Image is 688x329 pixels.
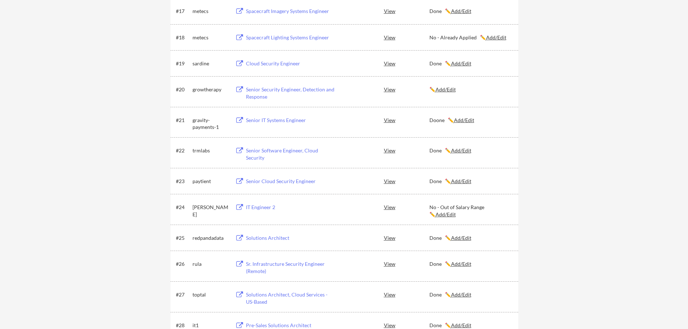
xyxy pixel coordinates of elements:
div: View [384,257,429,270]
div: #23 [176,178,190,185]
div: Done ✏️ [429,322,512,329]
div: Solutions Architect [246,234,336,242]
u: Add/Edit [436,86,456,92]
div: Spacecraft Imagery Systems Engineer [246,8,336,15]
div: it1 [192,322,229,329]
div: View [384,83,429,96]
div: IT Engineer 2 [246,204,336,211]
div: redpandadata [192,234,229,242]
div: Done ✏️ [429,60,512,67]
div: rula [192,260,229,268]
u: Add/Edit [451,235,471,241]
div: #26 [176,260,190,268]
u: Add/Edit [451,322,471,328]
div: View [384,200,429,213]
div: growtherapy [192,86,229,93]
div: ✏️ [429,86,512,93]
u: Add/Edit [486,34,506,40]
div: toptal [192,291,229,298]
div: Sr. Infrastructure Security Engineer (Remote) [246,260,336,274]
div: Senior Cloud Security Engineer [246,178,336,185]
u: Add/Edit [451,60,471,66]
div: #20 [176,86,190,93]
div: paytient [192,178,229,185]
u: Add/Edit [451,261,471,267]
div: Done ✏️ [429,260,512,268]
div: metecs [192,8,229,15]
div: #17 [176,8,190,15]
div: Done ✏️ [429,234,512,242]
div: View [384,231,429,244]
div: Done ✏️ [429,178,512,185]
div: #21 [176,117,190,124]
div: Done ✏️ [429,291,512,298]
div: View [384,288,429,301]
div: [PERSON_NAME] [192,204,229,218]
div: View [384,4,429,17]
div: Pre-Sales Solutions Architect [246,322,336,329]
div: #24 [176,204,190,211]
div: View [384,113,429,126]
div: #19 [176,60,190,67]
div: View [384,57,429,70]
div: gravity-payments-1 [192,117,229,131]
div: No - Already Applied ✏️ [429,34,512,41]
u: Add/Edit [451,147,471,153]
div: Senior Software Engineer, Cloud Security [246,147,336,161]
div: trmlabs [192,147,229,154]
div: #18 [176,34,190,41]
div: Doone ✏️ [429,117,512,124]
div: #22 [176,147,190,154]
u: Add/Edit [451,8,471,14]
div: View [384,174,429,187]
div: Spacecraft Lighting Systems Engineer [246,34,336,41]
div: #28 [176,322,190,329]
u: Add/Edit [454,117,474,123]
div: Solutions Architect, Cloud Services - US-Based [246,291,336,305]
div: Senior Security Engineer, Detection and Response [246,86,336,100]
div: sardine [192,60,229,67]
div: Done ✏️ [429,147,512,154]
div: Done ✏️ [429,8,512,15]
div: #27 [176,291,190,298]
div: Cloud Security Engineer [246,60,336,67]
u: Add/Edit [436,211,456,217]
div: metecs [192,34,229,41]
u: Add/Edit [451,291,471,298]
div: #25 [176,234,190,242]
u: Add/Edit [451,178,471,184]
div: Senior IT Systems Engineer [246,117,336,124]
div: No - Out of Salary Range ✏️ [429,204,512,218]
div: View [384,144,429,157]
div: View [384,31,429,44]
